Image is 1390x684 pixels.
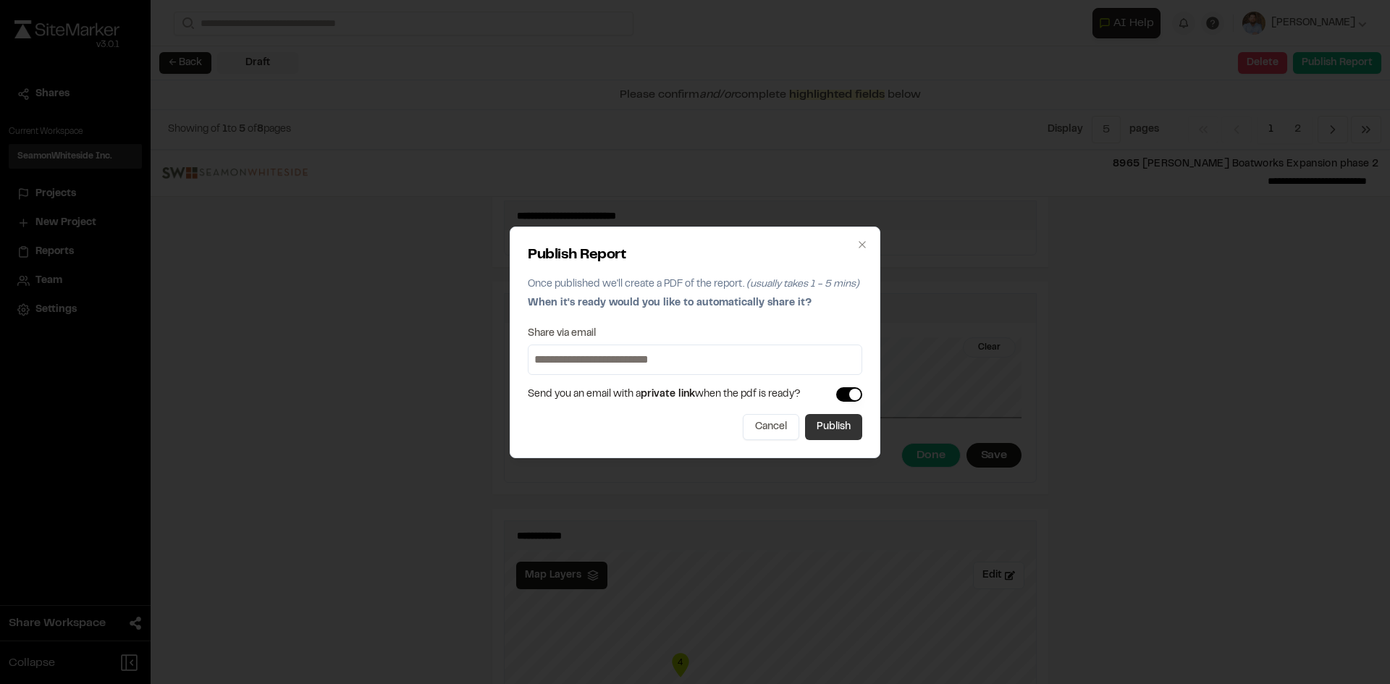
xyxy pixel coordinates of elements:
button: Cancel [743,414,799,440]
span: private link [641,390,695,399]
span: Send you an email with a when the pdf is ready? [528,387,801,402]
label: Share via email [528,329,596,339]
span: When it's ready would you like to automatically share it? [528,299,812,308]
p: Once published we'll create a PDF of the report. [528,276,862,292]
h2: Publish Report [528,245,862,266]
button: Publish [805,414,862,440]
span: (usually takes 1 - 5 mins) [746,280,859,289]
